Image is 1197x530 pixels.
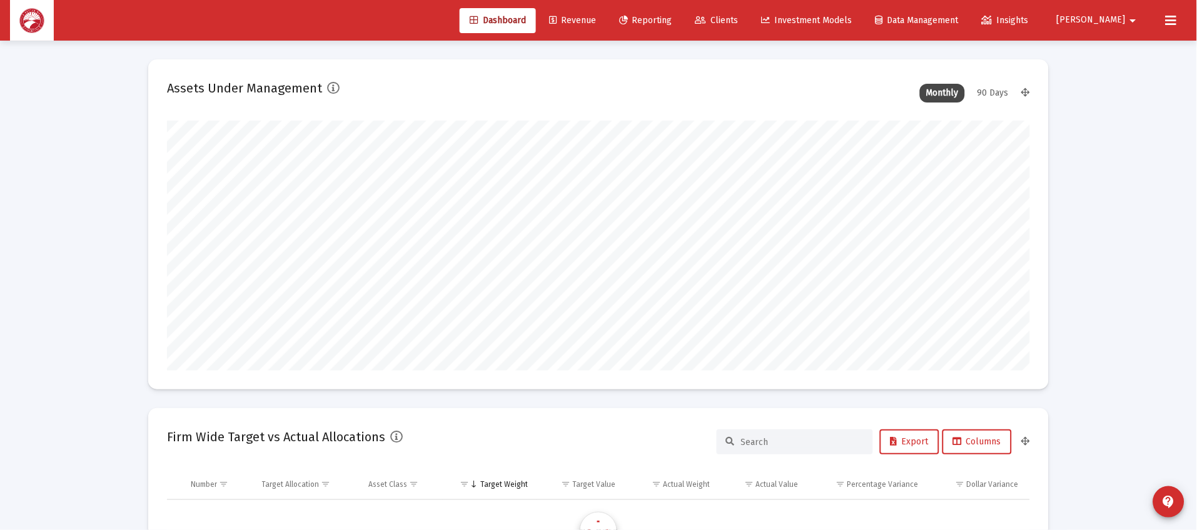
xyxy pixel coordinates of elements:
[663,479,710,489] div: Actual Weight
[539,8,606,33] a: Revenue
[971,84,1015,102] div: 90 Days
[762,15,852,26] span: Investment Models
[752,8,862,33] a: Investment Models
[891,436,929,447] span: Export
[182,469,253,499] td: Column Number
[836,479,846,489] span: Show filter options for column 'Percentage Variance'
[920,84,965,102] div: Monthly
[573,479,616,489] div: Target Value
[562,479,571,489] span: Show filter options for column 'Target Value'
[719,469,807,499] td: Column Actual Value
[956,479,965,489] span: Show filter options for column 'Dollar Variance'
[609,8,682,33] a: Reporting
[695,15,739,26] span: Clients
[480,479,528,489] div: Target Weight
[262,479,320,489] div: Target Allocation
[409,479,418,489] span: Show filter options for column 'Asset Class'
[167,427,385,447] h2: Firm Wide Target vs Actual Allocations
[953,436,1001,447] span: Columns
[880,429,939,454] button: Export
[927,469,1030,499] td: Column Dollar Variance
[625,469,719,499] td: Column Actual Weight
[807,469,927,499] td: Column Percentage Variance
[685,8,749,33] a: Clients
[972,8,1039,33] a: Insights
[847,479,919,489] div: Percentage Variance
[549,15,596,26] span: Revenue
[368,479,407,489] div: Asset Class
[1042,7,1156,32] button: [PERSON_NAME]
[1161,494,1176,509] mat-icon: contact_support
[1126,8,1141,33] mat-icon: arrow_drop_down
[876,15,959,26] span: Data Management
[460,479,469,489] span: Show filter options for column 'Target Weight'
[619,15,672,26] span: Reporting
[219,479,228,489] span: Show filter options for column 'Number'
[1057,15,1126,26] span: [PERSON_NAME]
[741,437,864,447] input: Search
[443,469,537,499] td: Column Target Weight
[360,469,443,499] td: Column Asset Class
[191,479,217,489] div: Number
[321,479,331,489] span: Show filter options for column 'Target Allocation'
[967,479,1019,489] div: Dollar Variance
[470,15,526,26] span: Dashboard
[744,479,754,489] span: Show filter options for column 'Actual Value'
[460,8,536,33] a: Dashboard
[982,15,1029,26] span: Insights
[167,78,322,98] h2: Assets Under Management
[253,469,360,499] td: Column Target Allocation
[19,8,44,33] img: Dashboard
[537,469,625,499] td: Column Target Value
[652,479,661,489] span: Show filter options for column 'Actual Weight'
[755,479,798,489] div: Actual Value
[942,429,1012,454] button: Columns
[866,8,969,33] a: Data Management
